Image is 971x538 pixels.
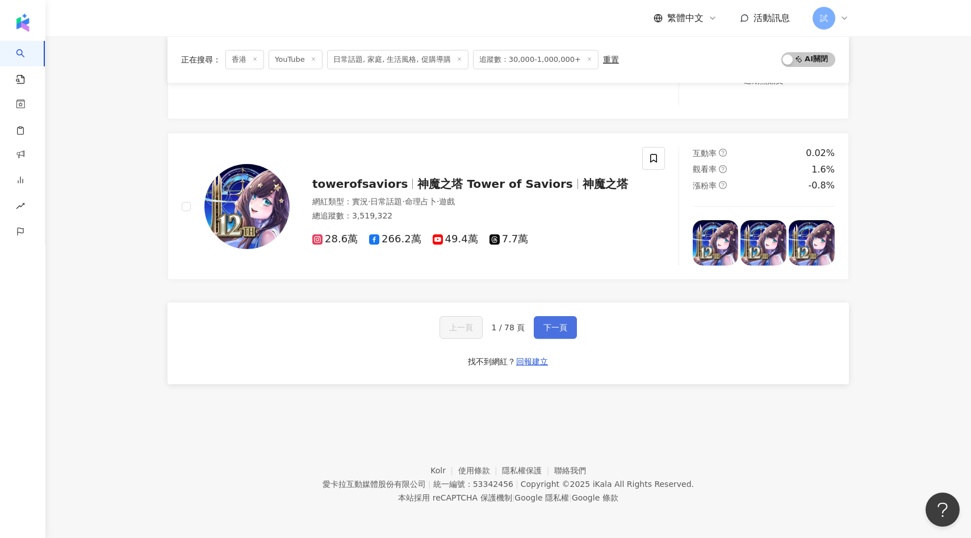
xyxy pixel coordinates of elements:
a: 聯絡我們 [554,466,586,475]
button: 上一頁 [440,316,483,339]
a: search [16,41,39,85]
span: · [368,197,370,206]
span: 28.6萬 [312,233,358,245]
button: 下一頁 [534,316,577,339]
span: question-circle [719,149,727,157]
a: iKala [593,480,612,489]
span: 日常話題, 家庭, 生活風格, 促購導購 [327,50,468,69]
a: Google 條款 [572,493,618,502]
span: 下一頁 [543,323,567,332]
div: 愛卡拉互動媒體股份有限公司 [323,480,426,489]
span: rise [16,195,25,220]
span: · [402,197,404,206]
span: 日常話題 [370,197,402,206]
img: logo icon [14,14,32,32]
div: 找不到網紅？ [468,356,516,368]
span: | [428,480,431,489]
div: 網紅類型 ： [312,196,629,208]
span: 互動率 [693,149,717,158]
span: | [569,493,572,502]
div: -0.8% [809,179,835,192]
span: 活動訊息 [754,12,790,23]
div: 總追蹤數 ： 3,519,322 [312,211,629,222]
span: · [437,197,439,206]
a: Google 隱私權 [514,493,569,502]
div: 統一編號：53342456 [433,480,513,489]
img: post-image [693,220,739,266]
span: 神魔之塔 [583,177,628,191]
span: towerofsaviors [312,177,408,191]
span: 回報建立 [516,357,548,366]
img: KOL Avatar [204,164,290,249]
div: 1.6% [811,163,835,176]
a: 隱私權保護 [502,466,554,475]
span: 正在搜尋 ： [181,55,221,64]
button: 回報建立 [516,352,549,371]
span: 本站採用 reCAPTCHA 保護機制 [398,491,618,505]
span: 繁體中文 [667,12,704,24]
span: 命理占卜 [405,197,437,206]
span: 266.2萬 [369,233,421,245]
span: question-circle [719,181,727,189]
div: 重置 [603,55,619,64]
iframe: Help Scout Beacon - Open [926,493,960,527]
span: 49.4萬 [433,233,478,245]
span: 遊戲 [439,197,455,206]
span: | [516,480,518,489]
a: 使用條款 [458,466,503,475]
span: 神魔之塔 Tower of Saviors [417,177,572,191]
span: 漲粉率 [693,181,717,190]
a: KOL Avatartowerofsaviors神魔之塔 Tower of Saviors神魔之塔網紅類型：實況·日常話題·命理占卜·遊戲總追蹤數：3,519,32228.6萬266.2萬49.... [168,133,849,280]
img: post-image [789,220,835,266]
span: 香港 [225,50,264,69]
a: Kolr [430,466,458,475]
span: | [512,493,515,502]
span: 試 [820,12,828,24]
img: post-image [740,220,786,266]
span: 7.7萬 [489,233,529,245]
span: YouTube [269,50,323,69]
span: 追蹤數：30,000-1,000,000+ [473,50,598,69]
span: 實況 [352,197,368,206]
span: question-circle [719,165,727,173]
span: 觀看率 [693,165,717,174]
div: 0.02% [806,147,835,159]
div: Copyright © 2025 All Rights Reserved. [521,480,694,489]
span: 1 / 78 頁 [492,323,525,332]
